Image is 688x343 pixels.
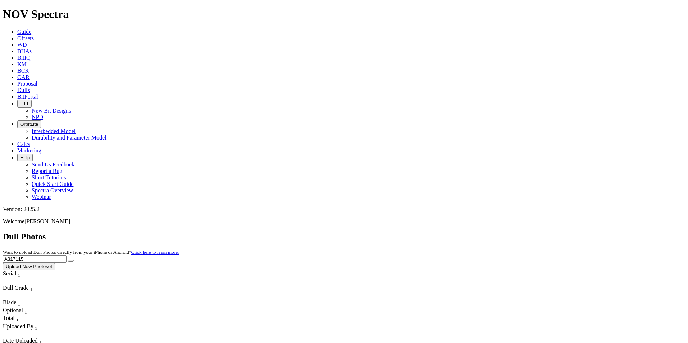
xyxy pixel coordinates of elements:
span: Total [3,315,15,321]
a: BCR [17,68,29,74]
a: WD [17,42,27,48]
span: Uploaded By [3,323,33,329]
span: Sort None [24,307,27,313]
sub: 1 [18,273,20,278]
span: Optional [3,307,23,313]
div: Blade Sort None [3,299,28,307]
a: Webinar [32,194,51,200]
button: FTT [17,100,32,108]
a: Offsets [17,35,34,41]
a: BitPortal [17,93,38,100]
div: Dull Grade Sort None [3,285,53,293]
span: Sort None [35,323,37,329]
div: Sort None [3,323,71,338]
a: Dulls [17,87,30,93]
div: Column Menu [3,331,71,338]
div: Serial Sort None [3,270,33,278]
small: Want to upload Dull Photos directly from your iPhone or Android? [3,250,179,255]
sub: 1 [35,325,37,331]
button: OrbitLite [17,120,41,128]
a: Short Tutorials [32,174,66,180]
a: Guide [17,29,31,35]
sub: 1 [18,301,20,307]
div: Sort None [3,299,28,307]
span: Help [20,155,30,160]
p: Welcome [3,218,685,225]
a: NPD [32,114,43,120]
span: FTT [20,101,29,106]
span: [PERSON_NAME] [24,218,70,224]
a: BitIQ [17,55,30,61]
a: New Bit Designs [32,108,71,114]
div: Column Menu [3,278,33,285]
span: Blade [3,299,16,305]
a: Proposal [17,81,37,87]
sub: 1 [24,309,27,315]
a: Spectra Overview [32,187,73,193]
div: Total Sort None [3,315,28,323]
div: Sort None [3,285,53,299]
button: Upload New Photoset [3,263,55,270]
a: Click here to learn more. [131,250,179,255]
a: Send Us Feedback [32,161,74,168]
span: Sort None [30,285,33,291]
span: Serial [3,270,16,276]
a: Durability and Parameter Model [32,134,107,141]
span: Sort None [18,270,20,276]
a: Marketing [17,147,41,154]
div: Sort None [3,315,28,323]
h2: Dull Photos [3,232,685,242]
div: Column Menu [3,293,53,299]
span: Sort None [16,315,19,321]
div: Uploaded By Sort None [3,323,71,331]
a: KM [17,61,27,67]
sub: 1 [30,287,33,292]
div: Sort None [3,307,28,315]
a: Quick Start Guide [32,181,73,187]
div: Optional Sort None [3,307,28,315]
input: Search Serial Number [3,255,67,263]
button: Help [17,154,33,161]
a: OAR [17,74,30,80]
div: Version: 2025.2 [3,206,685,212]
a: Calcs [17,141,30,147]
a: BHAs [17,48,32,54]
a: Report a Bug [32,168,62,174]
h1: NOV Spectra [3,8,685,21]
span: Dull Grade [3,285,29,291]
div: Sort None [3,270,33,285]
a: Interbedded Model [32,128,76,134]
sub: 1 [16,317,19,323]
span: Sort None [18,299,20,305]
span: OrbitLite [20,122,38,127]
